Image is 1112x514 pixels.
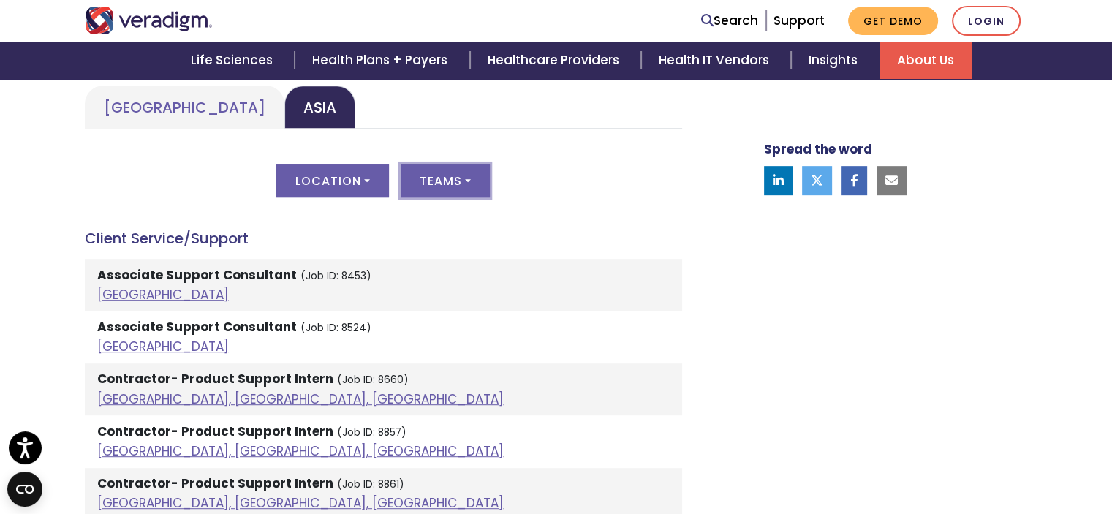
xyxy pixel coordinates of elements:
small: (Job ID: 8453) [300,269,371,283]
a: [GEOGRAPHIC_DATA] [97,338,229,355]
a: Life Sciences [173,42,295,79]
a: [GEOGRAPHIC_DATA], [GEOGRAPHIC_DATA], [GEOGRAPHIC_DATA] [97,494,504,512]
a: Health IT Vendors [641,42,791,79]
a: Health Plans + Payers [295,42,469,79]
a: [GEOGRAPHIC_DATA] [97,286,229,303]
button: Open CMP widget [7,472,42,507]
button: Teams [401,164,490,197]
strong: Associate Support Consultant [97,266,297,284]
button: Location [276,164,389,197]
strong: Associate Support Consultant [97,318,297,336]
strong: Contractor- Product Support Intern [97,423,333,440]
small: (Job ID: 8861) [337,477,404,491]
a: Insights [791,42,880,79]
h4: Client Service/Support [85,230,682,247]
a: [GEOGRAPHIC_DATA] [85,86,284,129]
small: (Job ID: 8660) [337,373,409,387]
a: Get Demo [848,7,938,35]
strong: Contractor- Product Support Intern [97,370,333,388]
strong: Contractor- Product Support Intern [97,475,333,492]
small: (Job ID: 8524) [300,321,371,335]
a: Asia [284,86,355,129]
img: Veradigm logo [85,7,213,34]
a: Support [774,12,825,29]
strong: Spread the word [764,140,872,158]
a: [GEOGRAPHIC_DATA], [GEOGRAPHIC_DATA], [GEOGRAPHIC_DATA] [97,442,504,460]
a: Search [701,11,758,31]
a: Login [952,6,1021,36]
a: [GEOGRAPHIC_DATA], [GEOGRAPHIC_DATA], [GEOGRAPHIC_DATA] [97,390,504,408]
a: About Us [880,42,972,79]
a: Healthcare Providers [470,42,641,79]
small: (Job ID: 8857) [337,426,406,439]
